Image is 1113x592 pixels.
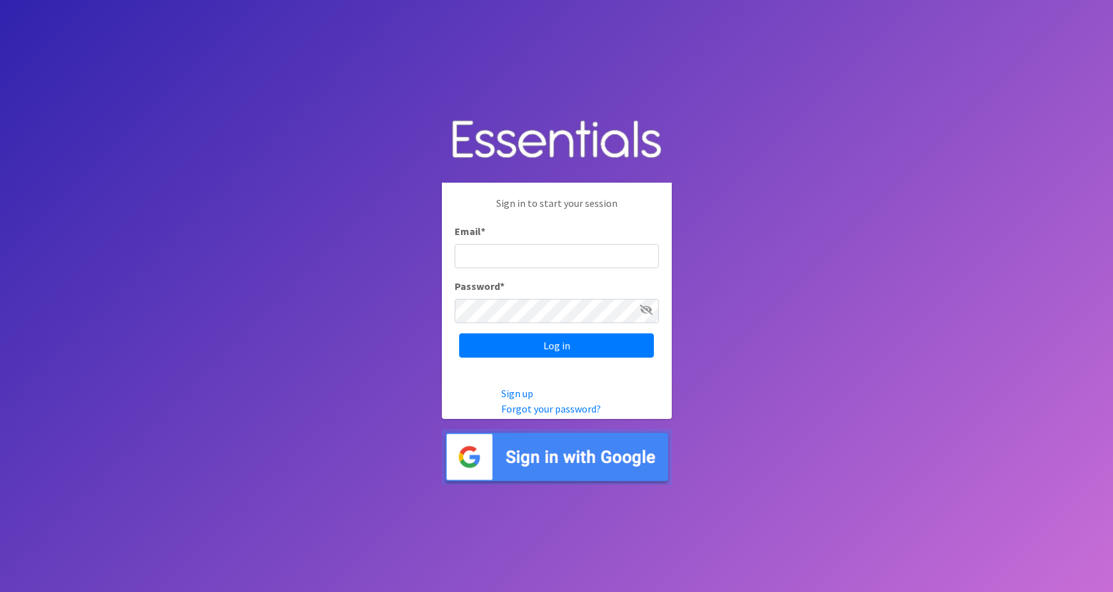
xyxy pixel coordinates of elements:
[442,107,672,173] img: Human Essentials
[481,225,485,238] abbr: required
[500,280,504,292] abbr: required
[442,429,672,485] img: Sign in with Google
[455,224,485,239] label: Email
[455,195,659,224] p: Sign in to start your session
[459,333,654,358] input: Log in
[501,387,533,400] a: Sign up
[455,278,504,294] label: Password
[501,402,601,415] a: Forgot your password?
